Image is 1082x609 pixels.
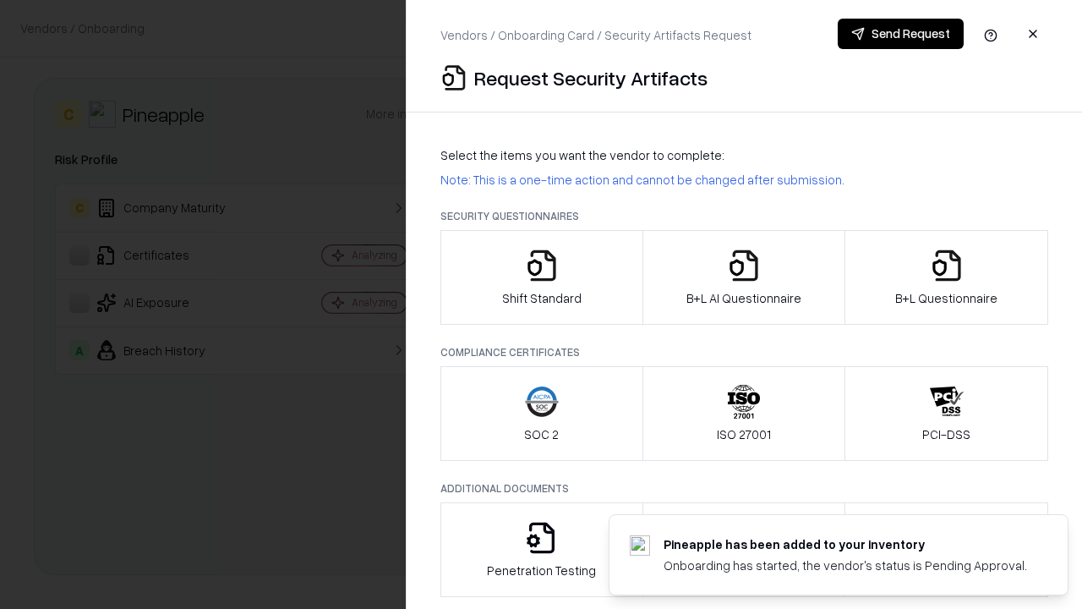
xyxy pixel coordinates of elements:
p: Penetration Testing [487,562,596,579]
button: SOC 2 [440,366,643,461]
button: Penetration Testing [440,502,643,597]
p: Note: This is a one-time action and cannot be changed after submission. [440,171,1048,189]
button: B+L AI Questionnaire [642,230,846,325]
button: PCI-DSS [844,366,1048,461]
p: Compliance Certificates [440,345,1048,359]
p: Additional Documents [440,481,1048,496]
button: ISO 27001 [642,366,846,461]
p: B+L AI Questionnaire [686,289,801,307]
p: B+L Questionnaire [895,289,997,307]
div: Pineapple has been added to your inventory [664,535,1027,553]
button: Privacy Policy [642,502,846,597]
button: Shift Standard [440,230,643,325]
button: Send Request [838,19,964,49]
img: pineappleenergy.com [630,535,650,556]
p: SOC 2 [524,425,559,443]
p: ISO 27001 [717,425,771,443]
p: Shift Standard [502,289,582,307]
p: Select the items you want the vendor to complete: [440,146,1048,164]
p: PCI-DSS [922,425,970,443]
p: Security Questionnaires [440,209,1048,223]
button: B+L Questionnaire [844,230,1048,325]
p: Request Security Artifacts [474,64,708,91]
div: Onboarding has started, the vendor's status is Pending Approval. [664,557,1027,574]
p: Vendors / Onboarding Card / Security Artifacts Request [440,26,751,44]
button: Data Processing Agreement [844,502,1048,597]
